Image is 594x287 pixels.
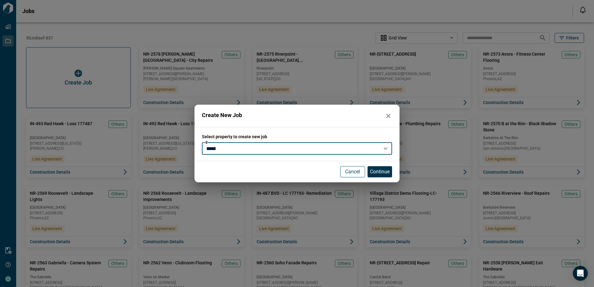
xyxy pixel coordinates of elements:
[202,134,392,140] span: Select property to create new job
[340,166,365,177] button: Cancel
[202,112,242,120] span: Create New Job
[381,144,390,153] button: Open
[573,266,588,281] div: Open Intercom Messenger
[368,166,392,177] button: Continue
[345,168,360,175] p: Cancel
[370,168,390,175] p: Continue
